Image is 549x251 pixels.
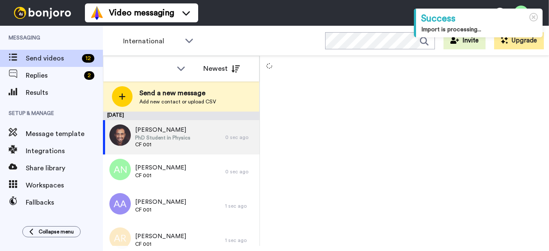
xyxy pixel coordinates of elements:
img: avatar [109,227,131,249]
div: [DATE] [103,112,259,120]
span: PhD Student in Physics [135,134,190,141]
span: [PERSON_NAME] [135,126,190,134]
img: avatar [109,193,131,215]
span: Video messaging [109,7,174,19]
span: Message template [26,129,103,139]
span: Send a new message [139,88,216,98]
span: Integrations [26,146,103,156]
span: Workspaces [26,180,103,191]
div: 12 [82,54,94,63]
span: CF 001 [135,141,190,148]
span: Add new contact or upload CSV [139,98,216,105]
button: Invite [443,32,486,49]
img: 900fe6d5-d5cf-4868-bef8-cbb3c279ae3a.jpg [109,124,131,146]
img: bj-logo-header-white.svg [10,7,75,19]
div: Success [421,12,537,25]
img: avatar [109,159,131,180]
span: Replies [26,70,81,81]
div: 1 sec ago [225,203,255,209]
div: 0 sec ago [225,134,255,141]
button: Upgrade [494,32,544,49]
span: Fallbacks [26,197,103,208]
span: CF 001 [135,241,186,248]
div: 1 sec ago [225,237,255,244]
span: Send videos [26,53,78,64]
button: Newest [197,60,246,77]
div: Import is processing... [421,25,537,34]
span: CF 001 [135,172,186,179]
span: CF 001 [135,206,186,213]
span: Results [26,88,103,98]
img: vm-color.svg [90,6,104,20]
span: Share library [26,163,103,173]
button: Collapse menu [22,226,81,237]
div: 0 sec ago [225,168,255,175]
div: 2 [84,71,94,80]
span: Collapse menu [39,228,74,235]
span: [PERSON_NAME] [135,163,186,172]
span: [PERSON_NAME] [135,232,186,241]
span: International [123,36,181,46]
span: [PERSON_NAME] [135,198,186,206]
